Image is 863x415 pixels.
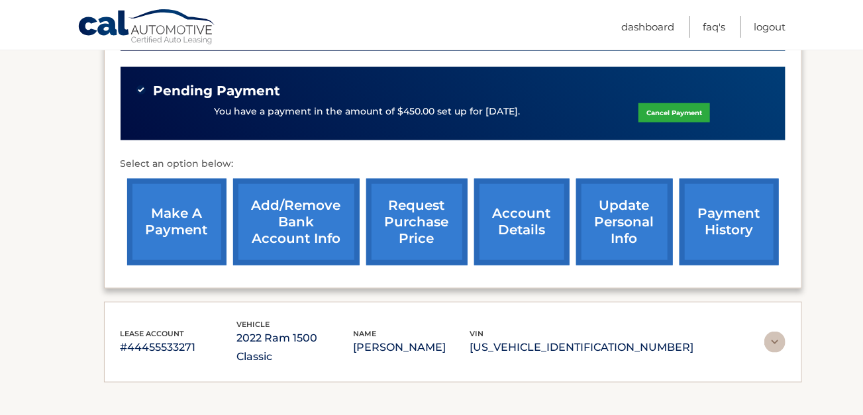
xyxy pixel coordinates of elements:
[354,338,470,357] p: [PERSON_NAME]
[154,83,281,99] span: Pending Payment
[237,320,270,329] span: vehicle
[237,329,354,366] p: 2022 Ram 1500 Classic
[470,329,484,338] span: vin
[764,332,786,353] img: accordion-rest.svg
[474,179,570,265] a: account details
[366,179,468,265] a: request purchase price
[354,329,377,338] span: name
[127,179,227,265] a: make a payment
[703,16,725,38] a: FAQ's
[233,179,360,265] a: Add/Remove bank account info
[121,338,237,357] p: #44455533271
[121,329,185,338] span: lease account
[754,16,786,38] a: Logout
[214,105,520,119] p: You have a payment in the amount of $450.00 set up for [DATE].
[136,85,146,95] img: check-green.svg
[77,9,217,47] a: Cal Automotive
[680,179,779,265] a: payment history
[470,338,694,357] p: [US_VEHICLE_IDENTIFICATION_NUMBER]
[576,179,673,265] a: update personal info
[638,103,710,122] a: Cancel Payment
[621,16,674,38] a: Dashboard
[121,156,786,172] p: Select an option below:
